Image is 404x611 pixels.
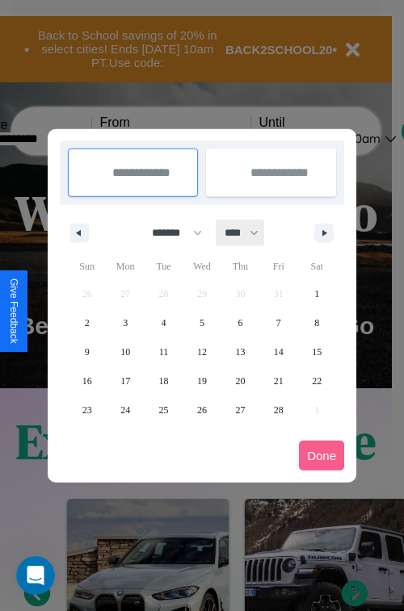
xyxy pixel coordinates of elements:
[235,366,245,395] span: 20
[145,308,183,337] button: 4
[312,337,322,366] span: 15
[68,395,106,425] button: 23
[259,337,297,366] button: 14
[298,366,336,395] button: 22
[120,395,130,425] span: 24
[238,308,242,337] span: 6
[235,395,245,425] span: 27
[120,337,130,366] span: 10
[314,308,319,337] span: 8
[276,308,281,337] span: 7
[298,308,336,337] button: 8
[120,366,130,395] span: 17
[16,556,55,595] iframe: Intercom live chat
[299,441,344,471] button: Done
[145,395,183,425] button: 25
[259,366,297,395] button: 21
[298,253,336,279] span: Sat
[159,366,169,395] span: 18
[298,337,336,366] button: 15
[68,366,106,395] button: 16
[183,337,221,366] button: 12
[221,308,259,337] button: 6
[145,337,183,366] button: 11
[106,253,144,279] span: Mon
[159,395,169,425] span: 25
[145,366,183,395] button: 18
[235,337,245,366] span: 13
[274,337,284,366] span: 14
[106,366,144,395] button: 17
[221,395,259,425] button: 27
[85,308,90,337] span: 2
[200,308,204,337] span: 5
[183,366,221,395] button: 19
[162,308,166,337] span: 4
[159,337,169,366] span: 11
[197,366,207,395] span: 19
[106,395,144,425] button: 24
[221,253,259,279] span: Thu
[312,366,322,395] span: 22
[274,366,284,395] span: 21
[298,279,336,308] button: 1
[68,253,106,279] span: Sun
[106,308,144,337] button: 3
[106,337,144,366] button: 10
[183,308,221,337] button: 5
[68,337,106,366] button: 9
[197,337,207,366] span: 12
[221,337,259,366] button: 13
[259,253,297,279] span: Fri
[85,337,90,366] span: 9
[8,278,19,344] div: Give Feedback
[82,366,92,395] span: 16
[259,395,297,425] button: 28
[197,395,207,425] span: 26
[259,308,297,337] button: 7
[183,253,221,279] span: Wed
[274,395,284,425] span: 28
[82,395,92,425] span: 23
[314,279,319,308] span: 1
[221,366,259,395] button: 20
[68,308,106,337] button: 2
[123,308,128,337] span: 3
[145,253,183,279] span: Tue
[183,395,221,425] button: 26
